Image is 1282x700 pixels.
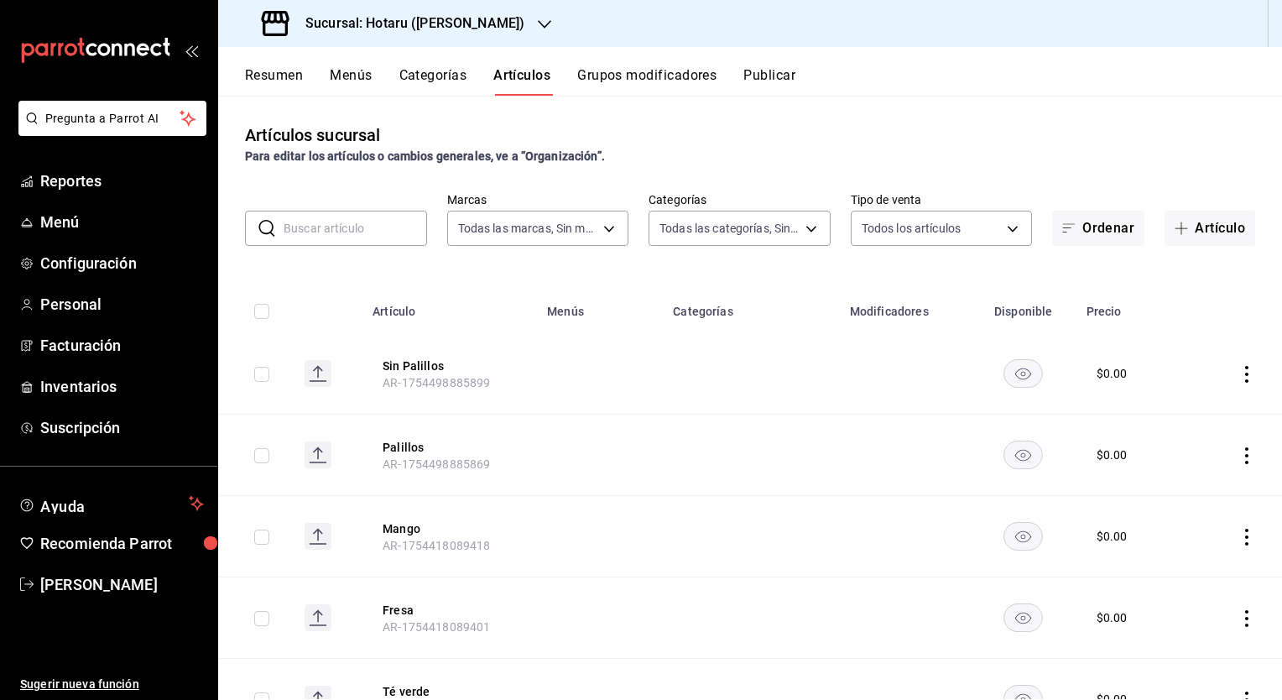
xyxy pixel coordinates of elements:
[971,279,1076,333] th: Disponible
[447,194,629,206] label: Marcas
[1238,529,1255,546] button: actions
[383,620,490,634] span: AR-1754418089401
[284,212,427,245] input: Buscar artículo
[1097,447,1128,463] div: $ 0.00
[1097,609,1128,626] div: $ 0.00
[383,602,517,619] button: edit-product-location
[383,683,517,700] button: edit-product-location
[1165,211,1255,246] button: Artículo
[458,220,598,237] span: Todas las marcas, Sin marca
[1003,522,1043,551] button: availability-product
[40,416,204,439] span: Suscripción
[840,279,971,333] th: Modificadores
[40,573,204,596] span: [PERSON_NAME]
[40,293,204,316] span: Personal
[1003,441,1043,469] button: availability-product
[40,532,204,555] span: Recomienda Parrot
[245,149,605,163] strong: Para editar los artículos o cambios generales, ve a “Organización”.
[40,211,204,233] span: Menú
[40,170,204,192] span: Reportes
[493,67,550,96] button: Artículos
[1097,365,1128,382] div: $ 0.00
[245,67,1282,96] div: navigation tabs
[1003,603,1043,632] button: availability-product
[40,494,182,514] span: Ayuda
[862,220,961,237] span: Todos los artículos
[649,194,831,206] label: Categorías
[40,334,204,357] span: Facturación
[383,457,490,471] span: AR-1754498885869
[245,123,380,148] div: Artículos sucursal
[383,439,517,456] button: edit-product-location
[1052,211,1144,246] button: Ordenar
[362,279,537,333] th: Artículo
[45,110,180,128] span: Pregunta a Parrot AI
[577,67,717,96] button: Grupos modificadores
[383,358,517,374] button: edit-product-location
[1238,366,1255,383] button: actions
[399,67,467,96] button: Categorías
[659,220,800,237] span: Todas las categorías, Sin categoría
[40,252,204,274] span: Configuración
[185,44,198,57] button: open_drawer_menu
[292,13,524,34] h3: Sucursal: Hotaru ([PERSON_NAME])
[40,375,204,398] span: Inventarios
[245,67,303,96] button: Resumen
[1238,610,1255,627] button: actions
[383,520,517,537] button: edit-product-location
[1238,447,1255,464] button: actions
[1076,279,1198,333] th: Precio
[1097,528,1128,545] div: $ 0.00
[1003,359,1043,388] button: availability-product
[12,122,206,139] a: Pregunta a Parrot AI
[383,539,490,552] span: AR-1754418089418
[663,279,839,333] th: Categorías
[743,67,795,96] button: Publicar
[851,194,1033,206] label: Tipo de venta
[330,67,372,96] button: Menús
[383,376,490,389] span: AR-1754498885899
[537,279,663,333] th: Menús
[18,101,206,136] button: Pregunta a Parrot AI
[20,676,204,693] span: Sugerir nueva función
